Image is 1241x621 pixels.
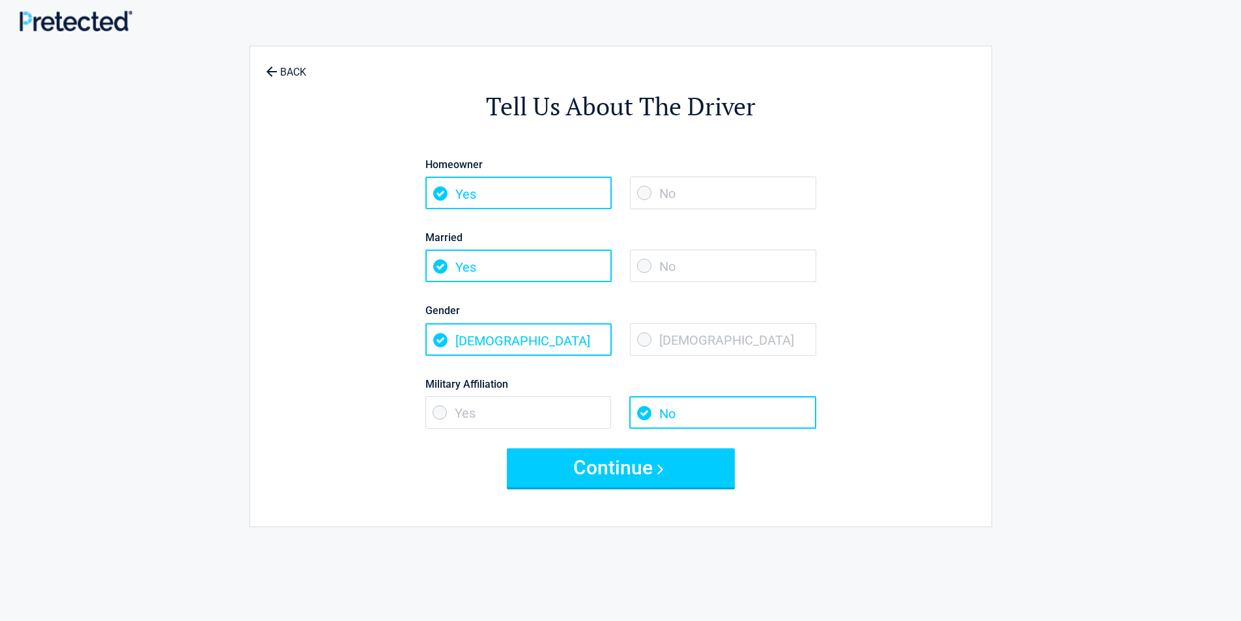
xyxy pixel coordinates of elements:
[425,375,816,393] label: Military Affiliation
[425,250,612,282] span: Yes
[425,229,816,246] label: Married
[425,323,612,356] span: [DEMOGRAPHIC_DATA]
[630,177,816,209] span: No
[263,55,309,78] a: BACK
[425,156,816,173] label: Homeowner
[507,448,735,487] button: Continue
[630,323,816,356] span: [DEMOGRAPHIC_DATA]
[629,396,816,429] span: No
[425,396,612,429] span: Yes
[425,302,816,319] label: Gender
[425,177,612,209] span: Yes
[630,250,816,282] span: No
[20,10,132,31] img: Main Logo
[322,90,920,123] h2: Tell Us About The Driver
